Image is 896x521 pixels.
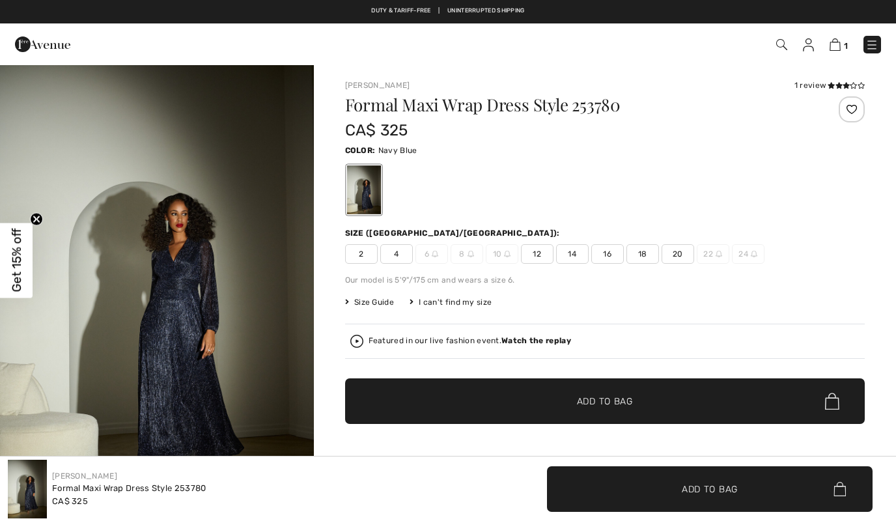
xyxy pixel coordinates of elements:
[345,274,865,286] div: Our model is 5'9"/175 cm and wears a size 6.
[345,146,376,155] span: Color:
[345,378,865,424] button: Add to Bag
[556,244,589,264] span: 14
[794,79,865,91] div: 1 review
[345,296,394,308] span: Size Guide
[626,244,659,264] span: 18
[833,482,846,496] img: Bag.svg
[521,244,553,264] span: 12
[52,496,88,506] span: CA$ 325
[751,251,757,257] img: ring-m.svg
[369,337,571,345] div: Featured in our live fashion event.
[830,36,848,52] a: 1
[825,393,839,410] img: Bag.svg
[486,244,518,264] span: 10
[378,146,417,155] span: Navy Blue
[345,81,410,90] a: [PERSON_NAME]
[451,244,483,264] span: 8
[547,466,873,512] button: Add to Bag
[432,251,438,257] img: ring-m.svg
[716,251,722,257] img: ring-m.svg
[15,31,70,57] img: 1ère Avenue
[697,244,729,264] span: 22
[9,229,24,292] span: Get 15% off
[8,460,47,518] img: Formal Maxi Wrap Dress Style 253780
[504,251,511,257] img: ring-m.svg
[345,96,778,113] h1: Formal Maxi Wrap Dress Style 253780
[803,38,814,51] img: My Info
[345,227,563,239] div: Size ([GEOGRAPHIC_DATA]/[GEOGRAPHIC_DATA]):
[776,39,787,50] img: Search
[350,335,363,348] img: Watch the replay
[410,296,492,308] div: I can't find my size
[865,38,878,51] img: Menu
[468,251,474,257] img: ring-m.svg
[52,482,206,495] div: Formal Maxi Wrap Dress Style 253780
[380,244,413,264] span: 4
[30,213,43,226] button: Close teaser
[662,244,694,264] span: 20
[345,121,408,139] span: CA$ 325
[346,165,380,214] div: Navy Blue
[577,395,633,408] span: Add to Bag
[830,38,841,51] img: Shopping Bag
[52,472,117,481] a: [PERSON_NAME]
[732,244,764,264] span: 24
[682,482,738,496] span: Add to Bag
[345,244,378,264] span: 2
[501,336,571,345] strong: Watch the replay
[591,244,624,264] span: 16
[844,41,848,51] span: 1
[15,37,70,49] a: 1ère Avenue
[415,244,448,264] span: 6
